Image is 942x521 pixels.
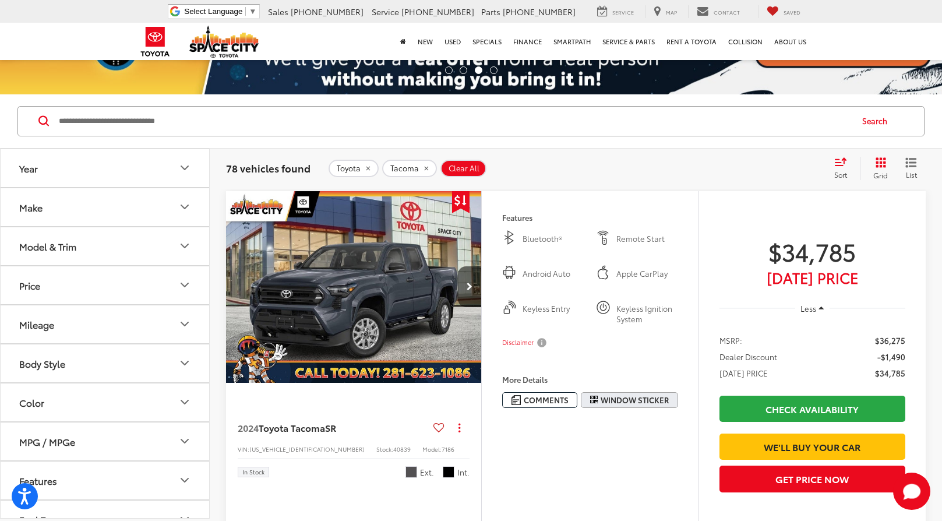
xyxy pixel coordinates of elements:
div: Model & Trim [19,241,76,252]
span: Toyota [337,164,361,173]
span: Sort [834,170,847,179]
div: Mileage [19,319,54,330]
span: $34,785 [875,367,905,379]
span: Underground [405,466,417,478]
span: Ext. [420,467,434,478]
div: Color [19,397,44,408]
span: [PHONE_NUMBER] [503,6,576,17]
button: Model & TrimModel & Trim [1,227,210,265]
span: Toyota Tacoma [259,421,325,434]
a: Rent a Toyota [661,23,722,60]
a: Map [645,5,686,18]
button: Actions [449,418,470,438]
span: Remote Start [616,233,678,245]
a: Service [588,5,643,18]
div: Make [19,202,43,213]
img: Comments [511,395,521,405]
button: Next image [458,266,481,307]
button: ColorColor [1,383,210,421]
i: Window Sticker [590,395,598,404]
span: ▼ [249,7,256,16]
button: Select sort value [828,157,860,180]
svg: Start Chat [893,473,930,510]
span: Tacoma [390,164,419,173]
a: SmartPath [548,23,597,60]
span: Int. [457,467,470,478]
span: $34,785 [719,237,905,266]
button: Search [851,107,904,136]
span: 2024 [238,421,259,434]
span: 40839 [393,445,411,453]
span: In Stock [242,469,264,475]
span: Stock: [376,445,393,453]
a: About Us [768,23,812,60]
span: Android Auto [523,268,584,280]
h4: More Details [502,375,678,383]
span: $36,275 [875,335,905,346]
div: Mileage [178,317,192,331]
div: Body Style [19,358,65,369]
span: Comments [524,395,569,406]
span: 7186 [442,445,454,453]
span: Keyless Ignition System [616,303,678,325]
div: Make [178,200,192,214]
span: Bluetooth® [523,233,584,245]
button: Get Price Now [719,466,905,492]
span: [PHONE_NUMBER] [291,6,364,17]
a: We'll Buy Your Car [719,434,905,460]
button: Clear All [440,160,486,177]
input: Search by Make, Model, or Keyword [58,107,851,135]
div: Color [178,395,192,409]
span: ​ [245,7,246,16]
span: [PHONE_NUMBER] [401,6,474,17]
span: Disclaimer [502,338,534,347]
span: VIN: [238,445,249,453]
div: Features [178,473,192,487]
span: Dealer Discount [719,351,777,362]
a: My Saved Vehicles [758,5,809,18]
button: Comments [502,392,578,408]
span: Less [800,303,816,314]
div: MPG / MPGe [178,434,192,448]
span: Model: [422,445,442,453]
div: Model & Trim [178,239,192,253]
button: YearYear [1,149,210,187]
span: Get Price Drop Alert [452,191,470,213]
button: Disclaimer [502,330,549,355]
button: MakeMake [1,188,210,226]
button: Grid View [860,157,897,180]
div: MPG / MPGe [19,436,75,447]
span: Saved [784,8,800,16]
button: remove Toyota [329,160,379,177]
span: Contact [714,8,740,16]
button: FeaturesFeatures [1,462,210,499]
img: Space City Toyota [189,26,259,58]
span: Apple CarPlay [616,268,678,280]
span: Black [443,466,454,478]
button: Toggle Chat Window [893,473,930,510]
a: Specials [467,23,507,60]
span: Parts [481,6,500,17]
a: Finance [507,23,548,60]
div: Features [19,475,57,486]
img: Toyota [133,23,177,61]
a: Select Language​ [184,7,256,16]
button: Body StyleBody Style [1,344,210,382]
span: MSRP: [719,335,742,346]
span: Window Sticker [601,395,669,406]
span: Grid [873,170,888,180]
div: Year [178,161,192,175]
div: Price [19,280,40,291]
span: Clear All [449,164,479,173]
span: dropdown dots [458,423,460,432]
span: Sales [268,6,288,17]
div: Year [19,163,38,174]
button: PricePrice [1,266,210,304]
span: Map [666,8,677,16]
span: SR [325,421,336,434]
span: Select Language [184,7,242,16]
button: Window Sticker [581,392,678,408]
span: [US_VEHICLE_IDENTIFICATION_NUMBER] [249,445,365,453]
span: [DATE] Price [719,272,905,283]
a: 2024Toyota TacomaSR [238,421,429,434]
